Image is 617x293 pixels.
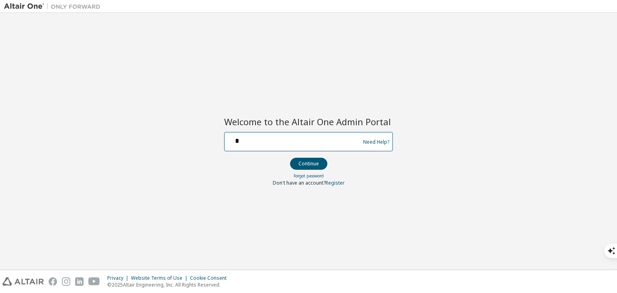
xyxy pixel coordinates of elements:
[75,277,84,286] img: linkedin.svg
[224,116,393,127] h2: Welcome to the Altair One Admin Portal
[107,275,131,281] div: Privacy
[107,281,231,288] p: © 2025 Altair Engineering, Inc. All Rights Reserved.
[88,277,100,286] img: youtube.svg
[294,173,324,179] a: Forgot password
[131,275,190,281] div: Website Terms of Use
[4,2,104,10] img: Altair One
[2,277,44,286] img: altair_logo.svg
[290,158,327,170] button: Continue
[190,275,231,281] div: Cookie Consent
[325,179,345,186] a: Register
[273,179,325,186] span: Don't have an account?
[62,277,70,286] img: instagram.svg
[49,277,57,286] img: facebook.svg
